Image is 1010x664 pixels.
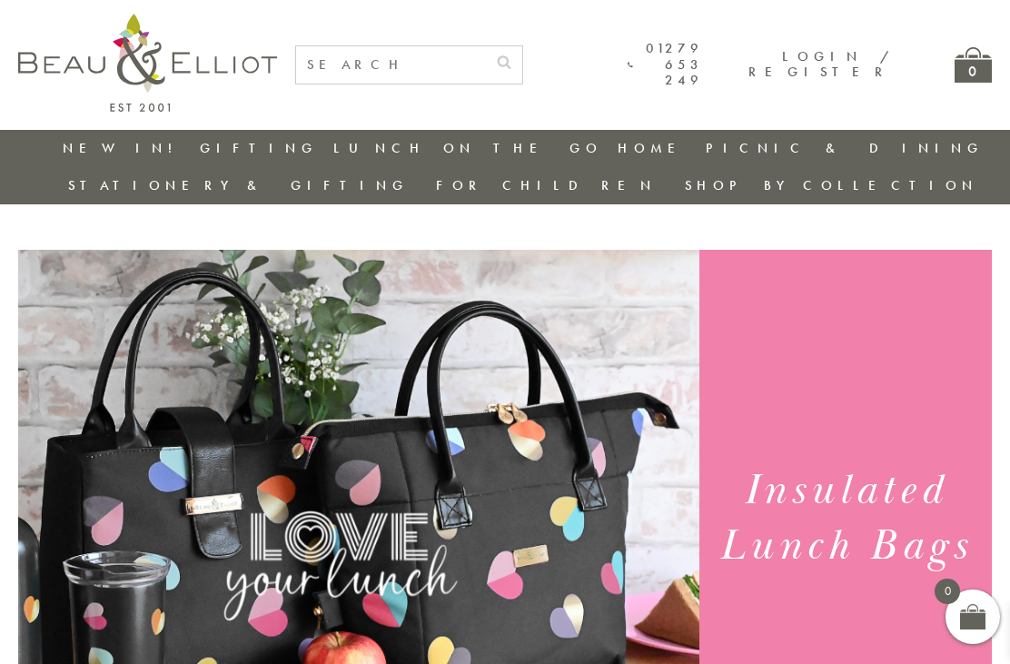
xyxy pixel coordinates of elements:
a: For Children [436,176,657,194]
a: Shop by collection [685,176,978,194]
a: Lunch On The Go [333,139,602,157]
a: 0 [955,47,992,83]
a: Home [618,139,690,157]
a: Gifting [200,139,318,157]
h1: Insulated Lunch Bags [714,463,976,574]
img: logo [18,14,277,112]
a: Login / Register [748,47,891,81]
a: 01279 653 249 [628,41,703,88]
a: Picnic & Dining [706,139,984,157]
a: Stationery & Gifting [68,176,409,194]
span: 0 [935,579,960,604]
input: SEARCH [296,46,486,84]
a: New in! [63,139,184,157]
